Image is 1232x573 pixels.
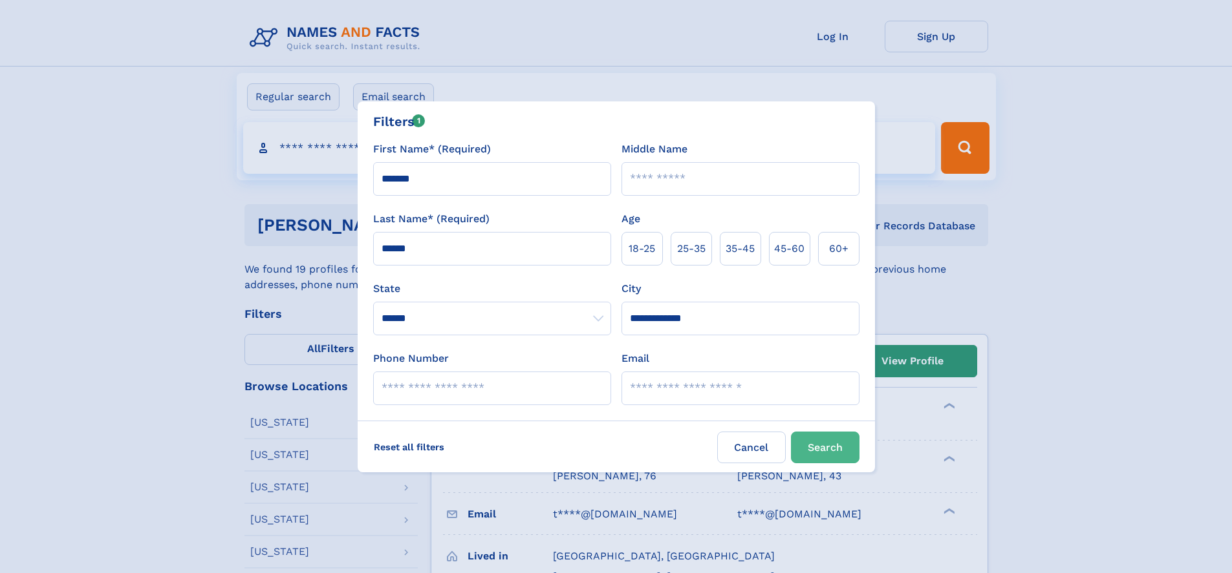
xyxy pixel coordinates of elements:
[373,141,491,157] label: First Name* (Required)
[621,351,649,366] label: Email
[621,211,640,227] label: Age
[373,351,449,366] label: Phone Number
[373,211,490,227] label: Last Name* (Required)
[717,432,786,463] label: Cancel
[677,241,706,256] span: 25‑35
[629,241,655,256] span: 18‑25
[774,241,805,256] span: 45‑60
[791,432,859,463] button: Search
[373,112,426,131] div: Filters
[726,241,755,256] span: 35‑45
[829,241,848,256] span: 60+
[373,281,611,297] label: State
[365,432,453,463] label: Reset all filters
[621,281,641,297] label: City
[621,141,687,157] label: Middle Name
